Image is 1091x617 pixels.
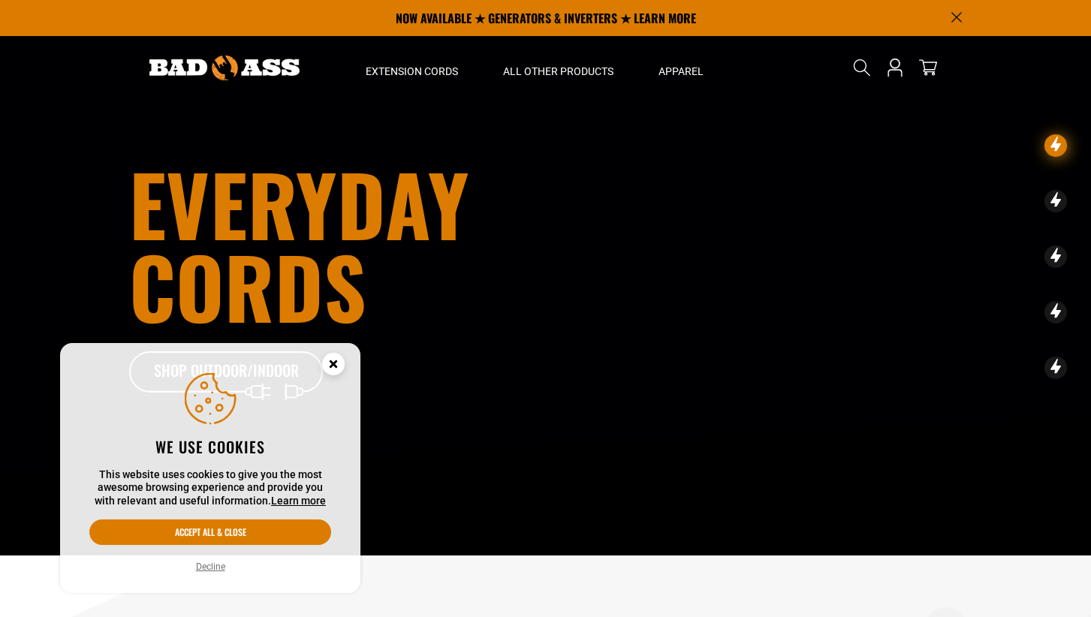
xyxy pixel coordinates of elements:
[366,65,458,78] span: Extension Cords
[191,559,230,574] button: Decline
[149,56,300,80] img: Bad Ass Extension Cords
[89,519,331,545] button: Accept all & close
[850,56,874,80] summary: Search
[481,36,636,99] summary: All Other Products
[271,495,326,507] a: Learn more
[129,162,629,327] h1: Everyday cords
[636,36,726,99] summary: Apparel
[89,437,331,456] h2: We use cookies
[503,65,613,78] span: All Other Products
[89,468,331,508] p: This website uses cookies to give you the most awesome browsing experience and provide you with r...
[343,36,481,99] summary: Extension Cords
[60,343,360,594] aside: Cookie Consent
[659,65,704,78] span: Apparel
